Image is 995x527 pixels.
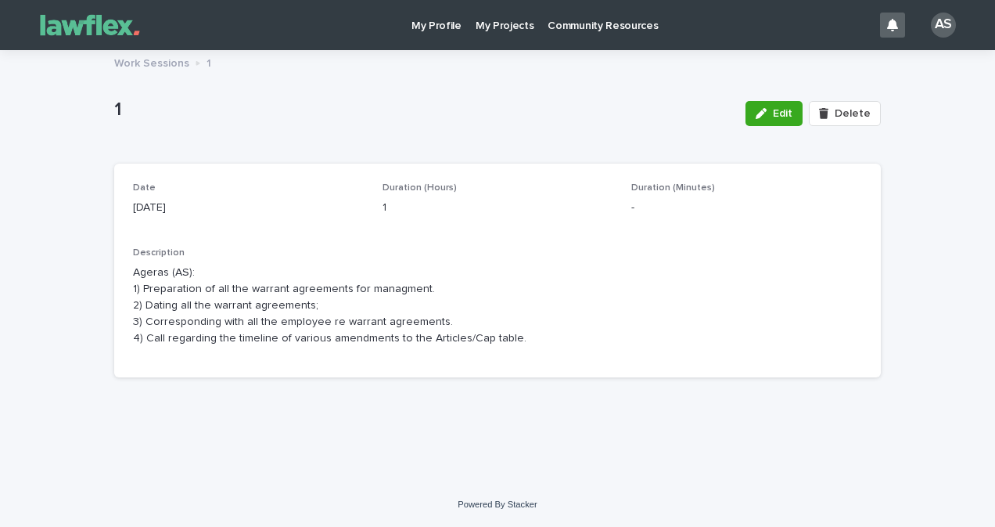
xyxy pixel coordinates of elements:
[809,101,881,126] button: Delete
[207,53,211,70] p: 1
[773,108,792,119] span: Edit
[458,500,537,509] a: Powered By Stacker
[835,108,871,119] span: Delete
[383,200,613,216] p: 1
[745,101,803,126] button: Edit
[114,53,189,70] p: Work Sessions
[133,265,862,346] p: Ageras (AS): 1) Preparation of all the warrant agreements for managment. 2) Dating all the warran...
[383,183,457,193] span: Duration (Hours)
[631,200,862,216] p: -
[133,183,156,193] span: Date
[133,200,364,216] p: [DATE]
[31,9,149,41] img: Gnvw4qrBSHOAfo8VMhG6
[631,183,715,193] span: Duration (Minutes)
[114,99,733,121] p: 1
[133,248,185,258] span: Description
[931,13,956,38] div: AS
